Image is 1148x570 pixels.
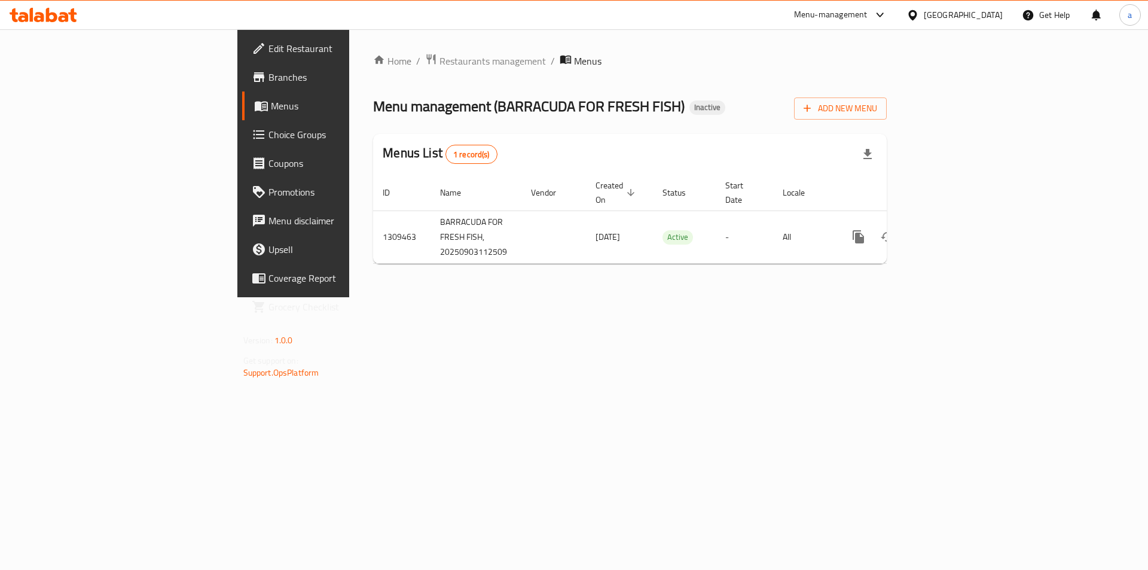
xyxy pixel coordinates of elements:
a: Choice Groups [242,120,429,149]
button: Change Status [873,222,902,251]
a: Support.OpsPlatform [243,365,319,380]
span: 1.0.0 [274,333,293,348]
span: Choice Groups [268,127,420,142]
a: Menu disclaimer [242,206,429,235]
a: Restaurants management [425,53,546,69]
span: Active [662,230,693,244]
span: Restaurants management [439,54,546,68]
a: Promotions [242,178,429,206]
span: Locale [783,185,820,200]
span: Promotions [268,185,420,199]
a: Coupons [242,149,429,178]
div: [GEOGRAPHIC_DATA] [924,8,1003,22]
span: 1 record(s) [446,149,497,160]
span: Vendor [531,185,572,200]
span: Menus [271,99,420,113]
td: - [716,211,773,263]
span: Name [440,185,477,200]
span: [DATE] [596,229,620,245]
th: Actions [835,175,969,211]
span: Created On [596,178,639,207]
a: Edit Restaurant [242,34,429,63]
span: Menus [574,54,602,68]
a: Branches [242,63,429,92]
div: Inactive [689,100,725,115]
span: Inactive [689,102,725,112]
span: Edit Restaurant [268,41,420,56]
span: Get support on: [243,353,298,368]
div: Export file [853,140,882,169]
a: Coverage Report [242,264,429,292]
table: enhanced table [373,175,969,264]
button: more [844,222,873,251]
div: Menu-management [794,8,868,22]
span: Menu disclaimer [268,214,420,228]
nav: breadcrumb [373,53,887,69]
span: ID [383,185,405,200]
span: Grocery Checklist [268,300,420,314]
span: Coupons [268,156,420,170]
a: Grocery Checklist [242,292,429,321]
span: Version: [243,333,273,348]
h2: Menus List [383,144,497,164]
span: a [1128,8,1132,22]
a: Upsell [242,235,429,264]
span: Add New Menu [804,101,877,116]
span: Upsell [268,242,420,257]
td: All [773,211,835,263]
span: Coverage Report [268,271,420,285]
span: Branches [268,70,420,84]
a: Menus [242,92,429,120]
div: Total records count [445,145,497,164]
button: Add New Menu [794,97,887,120]
span: Start Date [725,178,759,207]
span: Status [662,185,701,200]
td: BARRACUDA FOR FRESH FISH, 20250903112509 [430,211,521,263]
li: / [551,54,555,68]
span: Menu management ( BARRACUDA FOR FRESH FISH ) [373,93,685,120]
